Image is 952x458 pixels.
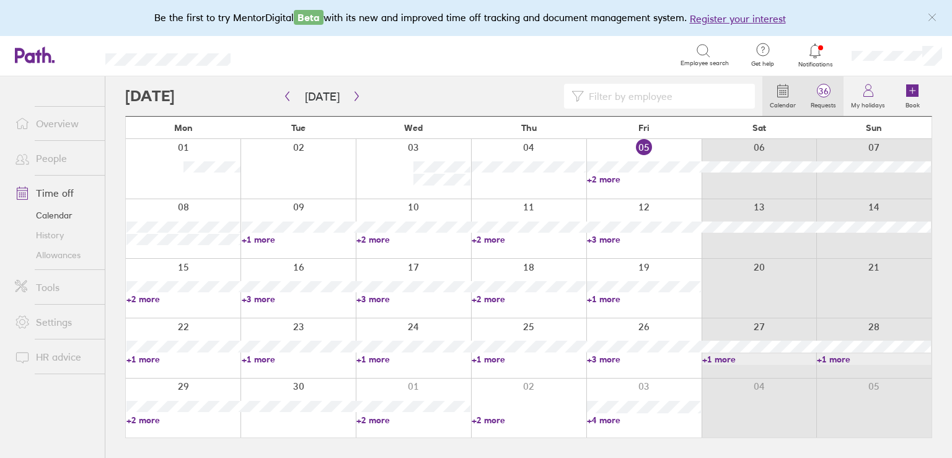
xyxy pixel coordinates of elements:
[584,84,747,108] input: Filter by employee
[844,98,892,109] label: My holidays
[295,86,350,107] button: [DATE]
[817,354,931,365] a: +1 more
[587,354,701,365] a: +3 more
[5,245,105,265] a: Allowances
[356,354,470,365] a: +1 more
[743,60,783,68] span: Get help
[242,294,356,305] a: +3 more
[356,294,470,305] a: +3 more
[762,98,803,109] label: Calendar
[681,60,729,67] span: Employee search
[5,181,105,205] a: Time off
[126,294,240,305] a: +2 more
[174,123,193,133] span: Mon
[844,76,892,116] a: My holidays
[587,234,701,245] a: +3 more
[5,205,105,225] a: Calendar
[638,123,650,133] span: Fri
[898,98,927,109] label: Book
[472,354,586,365] a: +1 more
[154,10,798,26] div: Be the first to try MentorDigital with its new and improved time off tracking and document manage...
[690,11,786,26] button: Register your interest
[803,76,844,116] a: 36Requests
[472,294,586,305] a: +2 more
[702,354,816,365] a: +1 more
[5,310,105,335] a: Settings
[5,146,105,171] a: People
[587,174,701,185] a: +2 more
[356,234,470,245] a: +2 more
[866,123,882,133] span: Sun
[5,275,105,300] a: Tools
[795,61,835,68] span: Notifications
[587,415,701,426] a: +4 more
[521,123,537,133] span: Thu
[803,98,844,109] label: Requests
[892,76,932,116] a: Book
[762,76,803,116] a: Calendar
[5,344,105,369] a: HR advice
[242,354,356,365] a: +1 more
[5,111,105,136] a: Overview
[587,294,701,305] a: +1 more
[264,49,296,60] div: Search
[404,123,423,133] span: Wed
[356,415,470,426] a: +2 more
[795,42,835,68] a: Notifications
[126,354,240,365] a: +1 more
[472,234,586,245] a: +2 more
[294,10,324,25] span: Beta
[472,415,586,426] a: +2 more
[5,225,105,245] a: History
[242,234,356,245] a: +1 more
[291,123,306,133] span: Tue
[126,415,240,426] a: +2 more
[803,86,844,96] span: 36
[752,123,766,133] span: Sat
